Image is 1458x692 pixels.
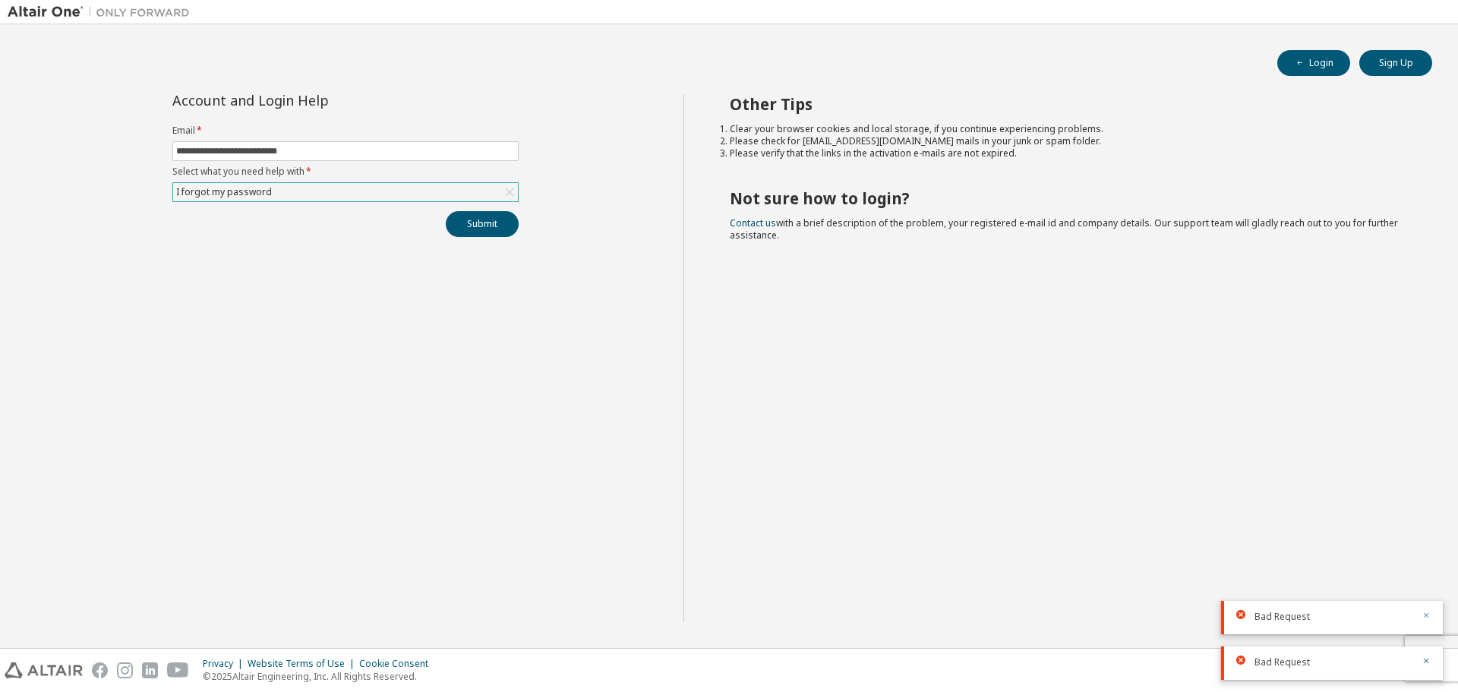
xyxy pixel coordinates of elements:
p: © 2025 Altair Engineering, Inc. All Rights Reserved. [203,670,437,683]
li: Please check for [EMAIL_ADDRESS][DOMAIN_NAME] mails in your junk or spam folder. [730,135,1406,147]
img: Altair One [8,5,197,20]
label: Email [172,125,519,137]
img: youtube.svg [167,662,189,678]
span: with a brief description of the problem, your registered e-mail id and company details. Our suppo... [730,216,1398,242]
label: Select what you need help with [172,166,519,178]
div: Privacy [203,658,248,670]
a: Contact us [730,216,776,229]
div: Account and Login Help [172,94,450,106]
li: Clear your browser cookies and local storage, if you continue experiencing problems. [730,123,1406,135]
li: Please verify that the links in the activation e-mails are not expired. [730,147,1406,160]
img: altair_logo.svg [5,662,83,678]
div: I forgot my password [173,183,518,201]
div: Cookie Consent [359,658,437,670]
h2: Other Tips [730,94,1406,114]
span: Bad Request [1254,611,1310,623]
div: I forgot my password [174,184,274,201]
button: Login [1277,50,1350,76]
h2: Not sure how to login? [730,188,1406,208]
img: facebook.svg [92,662,108,678]
img: instagram.svg [117,662,133,678]
button: Sign Up [1359,50,1432,76]
span: Bad Request [1254,656,1310,668]
button: Submit [446,211,519,237]
img: linkedin.svg [142,662,158,678]
div: Website Terms of Use [248,658,359,670]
